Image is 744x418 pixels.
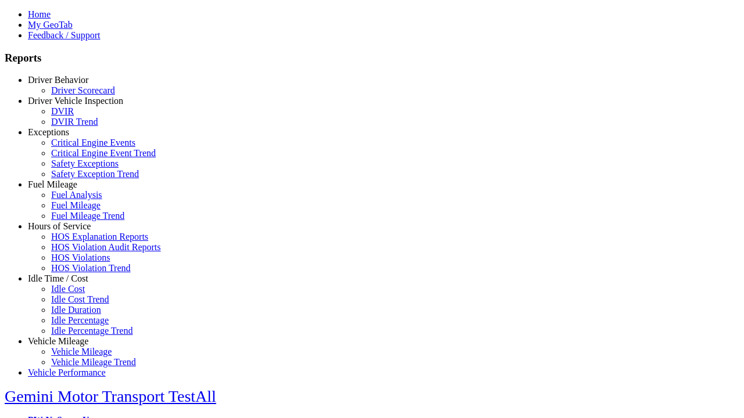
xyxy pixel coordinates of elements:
[51,158,119,168] a: Safety Exceptions
[5,52,739,64] h3: Reports
[51,169,139,179] a: Safety Exception Trend
[28,179,77,189] a: Fuel Mileage
[51,138,135,147] a: Critical Engine Events
[51,200,101,210] a: Fuel Mileage
[51,315,109,325] a: Idle Percentage
[51,305,101,315] a: Idle Duration
[28,30,100,40] a: Feedback / Support
[28,367,106,377] a: Vehicle Performance
[51,148,156,158] a: Critical Engine Event Trend
[51,294,109,304] a: Idle Cost Trend
[28,75,88,85] a: Driver Behavior
[51,242,161,252] a: HOS Violation Audit Reports
[51,263,131,273] a: HOS Violation Trend
[51,211,124,221] a: Fuel Mileage Trend
[5,387,216,405] a: Gemini Motor Transport TestAll
[28,273,88,283] a: Idle Time / Cost
[28,221,91,231] a: Hours of Service
[28,20,73,30] a: My GeoTab
[51,85,115,95] a: Driver Scorecard
[51,232,148,242] a: HOS Explanation Reports
[51,106,74,116] a: DVIR
[28,336,88,346] a: Vehicle Mileage
[28,9,51,19] a: Home
[51,326,133,336] a: Idle Percentage Trend
[51,117,98,127] a: DVIR Trend
[51,357,136,367] a: Vehicle Mileage Trend
[51,190,102,200] a: Fuel Analysis
[51,284,85,294] a: Idle Cost
[51,253,110,262] a: HOS Violations
[51,347,112,356] a: Vehicle Mileage
[28,127,69,137] a: Exceptions
[28,96,123,106] a: Driver Vehicle Inspection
